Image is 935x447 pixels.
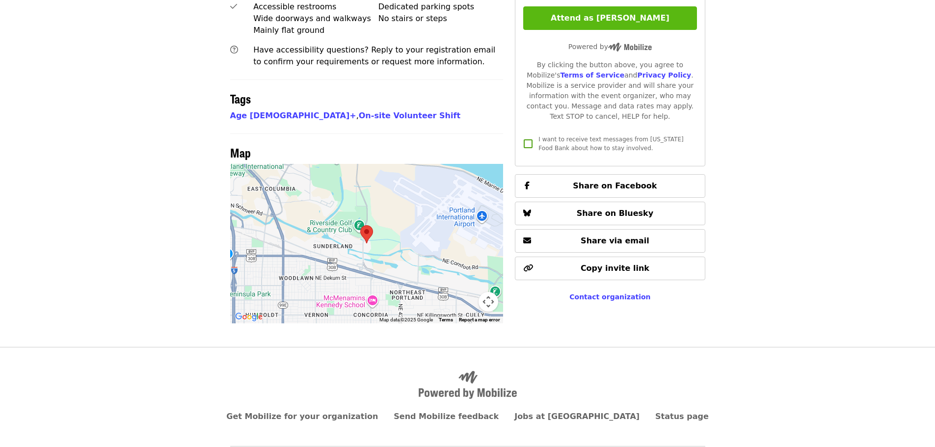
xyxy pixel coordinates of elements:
[568,43,652,51] span: Powered by
[230,2,237,11] i: check icon
[560,71,624,79] a: Terms of Service
[233,311,265,323] img: Google
[439,317,453,322] a: Terms (opens in new tab)
[359,111,460,120] a: On-site Volunteer Shift
[253,1,378,13] div: Accessible restrooms
[230,45,238,54] i: question-circle icon
[378,1,504,13] div: Dedicated parking spots
[253,25,378,36] div: Mainly flat ground
[523,60,696,122] div: By clicking the button above, you agree to Mobilize's and . Mobilize is a service provider and wi...
[379,317,433,322] span: Map data ©2025 Google
[459,317,500,322] a: Report a map error
[233,311,265,323] a: Open this area in Google Maps (opens a new window)
[538,136,683,152] span: I want to receive text messages from [US_STATE] Food Bank about how to stay involved.
[577,209,654,218] span: Share on Bluesky
[230,411,705,422] nav: Primary footer navigation
[655,412,709,421] a: Status page
[226,412,378,421] a: Get Mobilize for your organization
[581,236,649,245] span: Share via email
[581,263,649,273] span: Copy invite link
[569,293,650,301] a: Contact organization
[608,43,652,52] img: Powered by Mobilize
[230,90,251,107] span: Tags
[253,13,378,25] div: Wide doorways and walkways
[394,412,499,421] a: Send Mobilize feedback
[378,13,504,25] div: No stairs or steps
[230,111,359,120] span: ,
[230,144,251,161] span: Map
[230,111,356,120] a: Age [DEMOGRAPHIC_DATA]+
[253,45,495,66] span: Have accessibility questions? Reply to your registration email to confirm your requirements or re...
[419,371,517,399] img: Powered by Mobilize
[479,292,498,312] button: Map camera controls
[523,6,696,30] button: Attend as [PERSON_NAME]
[515,229,705,253] button: Share via email
[637,71,691,79] a: Privacy Policy
[573,181,657,190] span: Share on Facebook
[515,202,705,225] button: Share on Bluesky
[514,412,640,421] a: Jobs at [GEOGRAPHIC_DATA]
[515,257,705,280] button: Copy invite link
[515,174,705,198] button: Share on Facebook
